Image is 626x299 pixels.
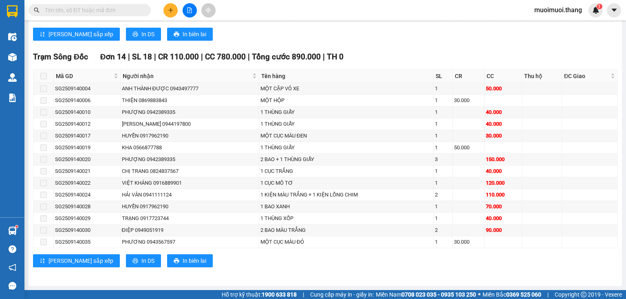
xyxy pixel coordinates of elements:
[40,31,45,38] span: sort-ascending
[259,70,434,83] th: Tên hàng
[122,179,258,187] div: VIỆT KHÁNG 0916889901
[260,238,432,246] div: MỘT CỤC MÀU ĐỎ
[260,203,432,211] div: 1 BAO XANH
[592,7,600,14] img: icon-new-feature
[54,236,121,248] td: SG2509140035
[126,254,161,267] button: printerIn DS
[506,291,541,298] strong: 0369 525 060
[486,226,520,234] div: 90.000
[54,154,121,166] td: SG2509140020
[7,5,18,17] img: logo-vxr
[132,258,138,264] span: printer
[435,155,451,164] div: 3
[183,3,197,17] button: file-add
[323,52,325,61] span: |
[122,238,258,246] div: PHƯƠNG 0943567597
[260,132,432,140] div: MỘT CỤC MÀU ĐEN
[55,191,119,199] div: SG2509140024
[167,254,213,267] button: printerIn biên lai
[486,132,520,140] div: 30.000
[260,85,432,93] div: MỘT CẶP VỎ XE
[122,85,258,93] div: ANH THÀNH ĐƯỢC 0943497777
[435,167,451,175] div: 1
[174,258,179,264] span: printer
[54,177,121,189] td: SG2509140022
[33,254,120,267] button: sort-ascending[PERSON_NAME] sắp xếp
[183,256,206,265] span: In biên lai
[8,53,17,61] img: warehouse-icon
[55,96,119,105] div: SG2509140006
[9,264,16,271] span: notification
[187,7,192,13] span: file-add
[483,290,541,299] span: Miền Bắc
[310,290,374,299] span: Cung cấp máy in - giấy in:
[435,144,451,152] div: 1
[8,33,17,41] img: warehouse-icon
[54,130,121,142] td: SG2509140017
[55,226,119,234] div: SG2509140030
[260,155,432,164] div: 2 BAO + 1 THÙNG GIẤY
[122,191,258,199] div: HẢI VÂN 0941111124
[55,238,119,246] div: SG2509140035
[56,35,108,61] li: VP Trạm [GEOGRAPHIC_DATA]
[435,85,451,93] div: 1
[435,96,451,105] div: 1
[54,166,121,177] td: SG2509140021
[260,191,432,199] div: 1 KIỆN MÀU TRẮNG + 1 KIỆN LỒNG CHIM
[122,203,258,211] div: HUYỀN 0917962190
[132,31,138,38] span: printer
[486,203,520,211] div: 70.000
[260,226,432,234] div: 2 BAO MÀU TRẮNG
[252,52,321,61] span: Tổng cước 890.000
[48,30,113,39] span: [PERSON_NAME] sắp xếp
[486,191,520,199] div: 110.000
[581,292,586,297] span: copyright
[122,155,258,164] div: PHƯỢNG 0942389335
[205,52,246,61] span: CC 780.000
[454,144,483,152] div: 50.000
[435,226,451,234] div: 2
[55,144,119,152] div: SG2509140019
[15,225,18,228] sup: 1
[4,54,10,60] span: environment
[54,107,121,118] td: SG2509140010
[9,282,16,290] span: message
[54,201,121,213] td: SG2509140028
[260,144,432,152] div: 1 THÙNG GIẤY
[126,28,161,41] button: printerIn DS
[122,120,258,128] div: [PERSON_NAME] 0944197800
[132,52,152,61] span: SL 18
[485,70,522,83] th: CC
[611,7,618,14] span: caret-down
[597,4,602,9] sup: 1
[260,167,432,175] div: 1 CỤC TRẮNG
[201,3,216,17] button: aim
[55,132,119,140] div: SG2509140017
[435,120,451,128] div: 1
[122,214,258,223] div: TRẠNG 0917723744
[55,120,119,128] div: SG2509140012
[435,203,451,211] div: 1
[4,54,52,78] b: 168 Quản Lộ Phụng Hiệp, Khóm 1
[434,70,453,83] th: SL
[141,30,154,39] span: In DS
[486,85,520,93] div: 50.000
[435,132,451,140] div: 1
[454,238,483,246] div: 30.000
[40,258,45,264] span: sort-ascending
[122,167,258,175] div: CHỊ TRANG 0824837567
[163,3,178,17] button: plus
[122,96,258,105] div: THIỆN 0869883843
[54,83,121,95] td: SG2509140004
[55,155,119,164] div: SG2509140020
[401,291,476,298] strong: 0708 023 035 - 0935 103 250
[54,225,121,236] td: SG2509140030
[528,5,589,15] span: muoimuoi.thang
[435,191,451,199] div: 2
[262,291,297,298] strong: 1900 633 818
[435,214,451,223] div: 1
[45,6,141,15] input: Tìm tên, số ĐT hoặc mã đơn
[8,227,17,235] img: warehouse-icon
[260,214,432,223] div: 1 THÙNG XỐP
[122,108,258,116] div: PHƯỢNG 0942389335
